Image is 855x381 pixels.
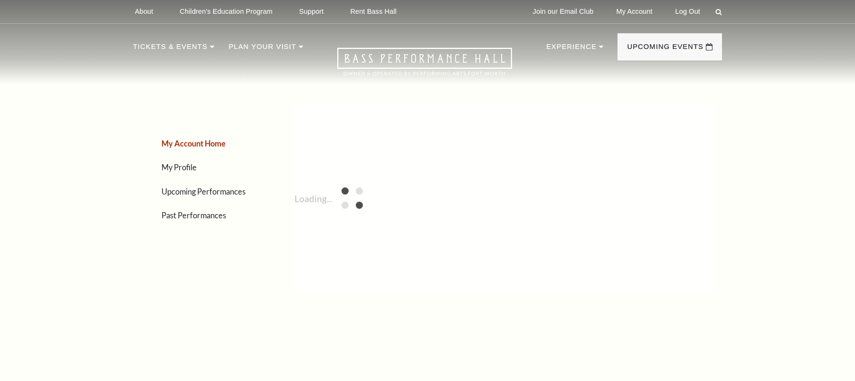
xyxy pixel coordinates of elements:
[135,8,153,16] p: About
[627,41,703,58] p: Upcoming Events
[350,8,397,16] p: Rent Bass Hall
[546,41,597,58] p: Experience
[161,139,226,148] a: My Account Home
[180,8,272,16] p: Children's Education Program
[299,8,324,16] p: Support
[161,163,197,172] a: My Profile
[161,211,226,220] a: Past Performances
[133,41,208,58] p: Tickets & Events
[228,41,296,58] p: Plan Your Visit
[161,187,246,196] a: Upcoming Performances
